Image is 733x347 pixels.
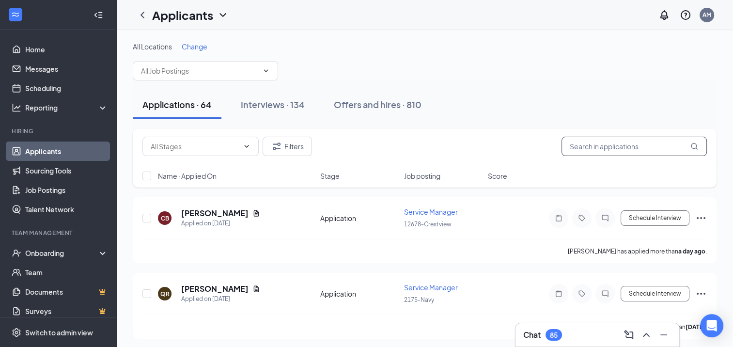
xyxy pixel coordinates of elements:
[241,98,305,110] div: Interviews · 134
[404,171,440,181] span: Job posting
[25,248,100,258] div: Onboarding
[252,285,260,293] svg: Document
[702,11,711,19] div: AM
[217,9,229,21] svg: ChevronDown
[678,248,705,255] b: a day ago
[404,207,458,216] span: Service Manager
[561,137,707,156] input: Search in applications
[152,7,213,23] h1: Applicants
[94,10,103,20] svg: Collapse
[553,290,564,298] svg: Note
[141,65,258,76] input: All Job Postings
[12,127,106,135] div: Hiring
[658,9,670,21] svg: Notifications
[695,288,707,300] svg: Ellipses
[25,79,108,98] a: Scheduling
[181,219,260,228] div: Applied on [DATE]
[137,9,148,21] svg: ChevronLeft
[680,9,691,21] svg: QuestionInfo
[182,42,207,51] span: Change
[488,171,507,181] span: Score
[599,290,611,298] svg: ChatInactive
[25,161,108,180] a: Sourcing Tools
[568,247,707,255] p: [PERSON_NAME] has applied more than .
[133,42,172,51] span: All Locations
[700,314,723,337] div: Open Intercom Messenger
[658,329,670,341] svg: Minimize
[320,171,340,181] span: Stage
[25,142,108,161] a: Applicants
[25,263,108,282] a: Team
[158,171,217,181] span: Name · Applied On
[639,327,654,343] button: ChevronUp
[656,327,671,343] button: Minimize
[12,248,21,258] svg: UserCheck
[690,142,698,150] svg: MagnifyingGlass
[640,329,652,341] svg: ChevronUp
[576,214,588,222] svg: Tag
[25,282,108,301] a: DocumentsCrown
[151,141,239,152] input: All Stages
[243,142,250,150] svg: ChevronDown
[623,329,635,341] svg: ComposeMessage
[25,103,109,112] div: Reporting
[320,213,398,223] div: Application
[12,229,106,237] div: Team Management
[621,210,689,226] button: Schedule Interview
[576,290,588,298] svg: Tag
[252,209,260,217] svg: Document
[181,294,260,304] div: Applied on [DATE]
[686,323,705,331] b: [DATE]
[262,67,270,75] svg: ChevronDown
[161,214,169,222] div: CB
[25,200,108,219] a: Talent Network
[25,180,108,200] a: Job Postings
[553,214,564,222] svg: Note
[181,284,249,294] h5: [PERSON_NAME]
[25,40,108,59] a: Home
[621,327,637,343] button: ComposeMessage
[160,290,170,298] div: QR
[25,328,93,337] div: Switch to admin view
[271,141,282,152] svg: Filter
[12,103,21,112] svg: Analysis
[334,98,421,110] div: Offers and hires · 810
[550,331,558,339] div: 85
[25,301,108,321] a: SurveysCrown
[621,286,689,301] button: Schedule Interview
[523,330,541,340] h3: Chat
[695,212,707,224] svg: Ellipses
[263,137,312,156] button: Filter Filters
[142,98,212,110] div: Applications · 64
[11,10,20,19] svg: WorkstreamLogo
[181,208,249,219] h5: [PERSON_NAME]
[404,283,458,292] span: Service Manager
[404,296,434,303] span: 2175-Navy
[12,328,21,337] svg: Settings
[320,289,398,299] div: Application
[25,59,108,79] a: Messages
[404,221,452,228] span: 12678-Crestview
[599,214,611,222] svg: ChatInactive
